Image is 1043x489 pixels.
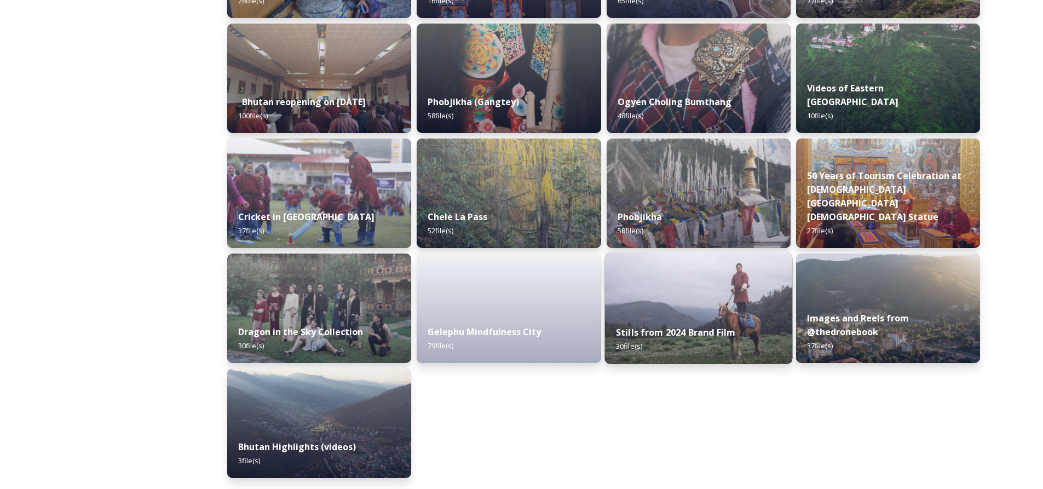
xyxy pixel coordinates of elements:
span: 58 file(s) [428,111,453,120]
img: 01697a38-64e0-42f2-b716-4cd1f8ee46d6.jpg [796,254,980,363]
strong: _Bhutan reopening on [DATE] [238,96,366,108]
span: 10 file(s) [807,111,833,120]
strong: Images and Reels from @thedronebook [807,312,909,338]
span: 79 file(s) [428,341,453,350]
img: DSC00319.jpg [227,24,411,133]
img: Ogyen%2520Choling%2520by%2520Matt%2520Dutile5.jpg [607,24,791,133]
span: 30 file(s) [616,341,642,351]
strong: Phobjikha [618,211,662,223]
strong: Stills from 2024 Brand Film [616,326,735,338]
img: East%2520Bhutan%2520-%2520Khoma%25204K%2520Color%2520Graded.jpg [796,24,980,133]
img: Marcus%2520Westberg%2520Chelela%2520Pass%25202023_52.jpg [417,139,601,248]
strong: Cricket in [GEOGRAPHIC_DATA] [238,211,374,223]
img: DSC00164.jpg [796,139,980,248]
img: Phobjika%2520by%2520Matt%2520Dutile1.jpg [607,139,791,248]
strong: Bhutan Highlights (videos) [238,441,356,453]
strong: Phobjikha (Gangtey) [428,96,519,108]
span: 37 file(s) [238,226,264,235]
span: 52 file(s) [428,226,453,235]
span: 48 file(s) [618,111,643,120]
strong: Dragon in the Sky Collection [238,326,363,338]
strong: Ogyen Choling Bumthang [618,96,731,108]
img: 4075df5a-b6ee-4484-8e29-7e779a92fa88.jpg [604,252,792,364]
img: b4ca3a00-89c2-4894-a0d6-064d866d0b02.jpg [227,369,411,478]
span: 3 file(s) [238,456,260,465]
strong: Chele La Pass [428,211,487,223]
span: 30 file(s) [238,341,264,350]
span: 58 file(s) [618,226,643,235]
span: 27 file(s) [807,226,833,235]
iframe: msdoc-iframe [417,254,601,390]
span: 37 file(s) [807,341,833,350]
span: 100 file(s) [238,111,268,120]
strong: Gelephu Mindfulness City [428,326,541,338]
strong: 50 Years of Tourism Celebration at [DEMOGRAPHIC_DATA][GEOGRAPHIC_DATA][DEMOGRAPHIC_DATA] Statue [807,170,961,223]
strong: Videos of Eastern [GEOGRAPHIC_DATA] [807,82,898,108]
img: 74f9cf10-d3d5-4c08-9371-13a22393556d.jpg [227,254,411,363]
img: Phobjika%2520by%2520Matt%2520Dutile2.jpg [417,24,601,133]
img: Bhutan%2520Cricket%25201.jpeg [227,139,411,248]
